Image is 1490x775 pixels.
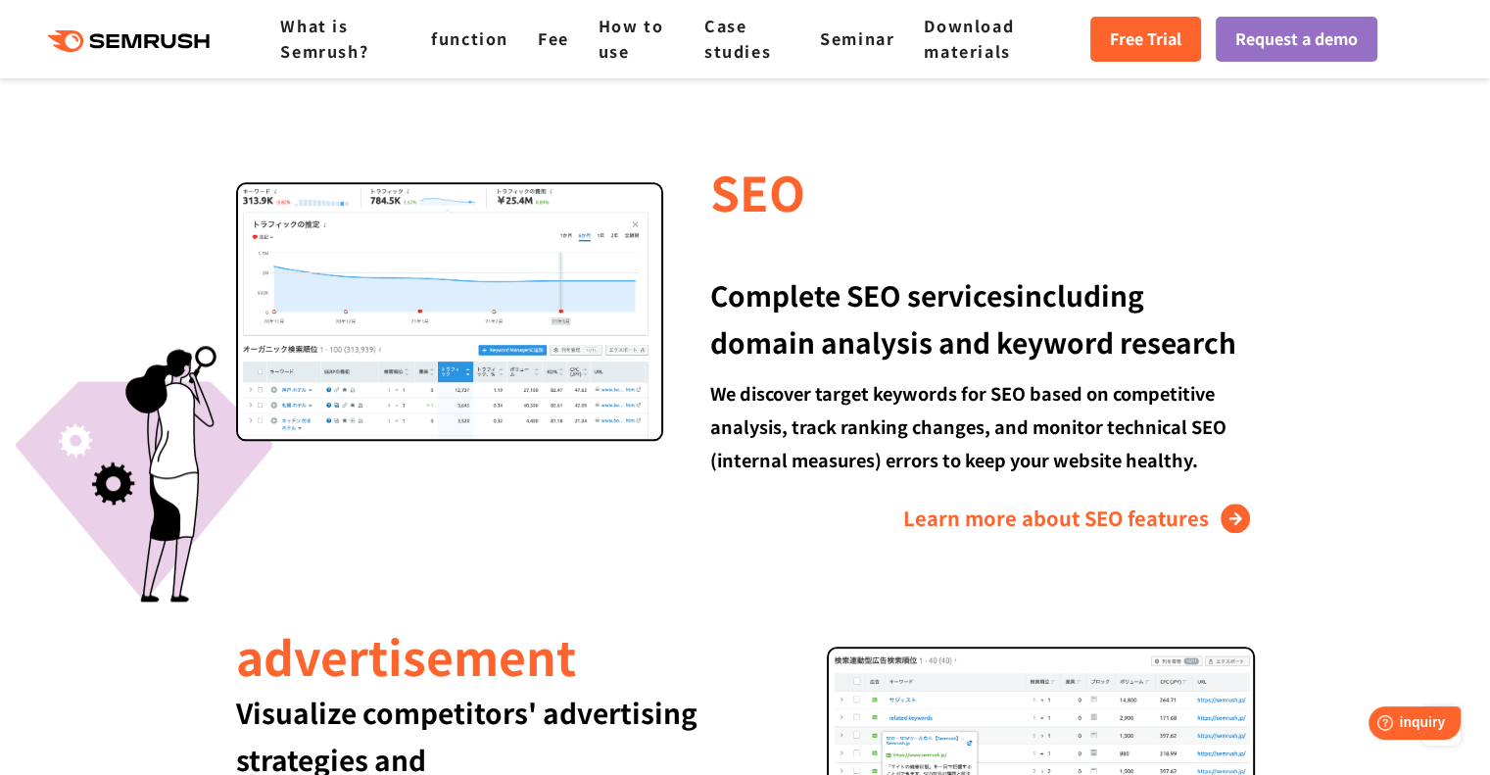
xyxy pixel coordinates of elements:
[1316,699,1468,753] iframe: Help widget launcher
[599,14,664,63] a: How to use
[1090,17,1201,62] a: Free Trial
[924,14,1014,63] a: Download materials
[710,380,1226,472] font: We discover target keywords for SEO based on competitive analysis, track ranking changes, and mon...
[431,26,508,50] a: function
[1235,26,1358,50] font: Request a demo
[710,157,805,225] font: SEO
[1110,26,1181,50] font: Free Trial
[903,503,1255,534] a: Learn more about SEO features
[903,504,1209,532] font: Learn more about SEO features
[1216,17,1377,62] a: Request a demo
[820,26,894,50] a: Seminar
[710,275,1016,315] font: Complete SEO services
[280,14,368,63] a: What is Semrush?
[704,14,771,63] a: Case studies
[236,621,576,690] font: advertisement
[538,26,569,50] a: Fee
